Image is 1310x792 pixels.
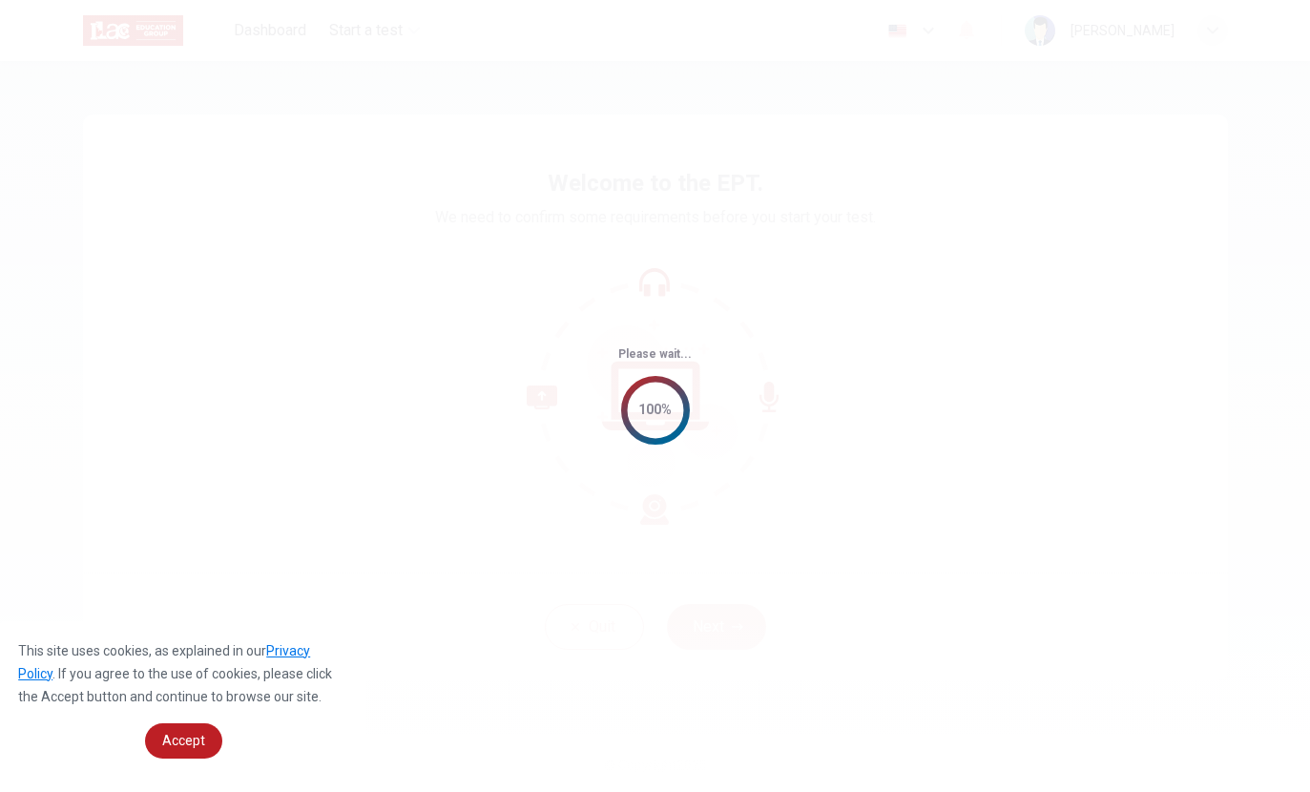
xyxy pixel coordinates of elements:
a: Privacy Policy [18,643,310,681]
span: This site uses cookies, as explained in our . If you agree to the use of cookies, please click th... [18,643,332,704]
a: dismiss cookie message [145,723,222,759]
span: Accept [162,733,205,748]
div: 100% [638,399,672,421]
span: Please wait... [618,347,692,361]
